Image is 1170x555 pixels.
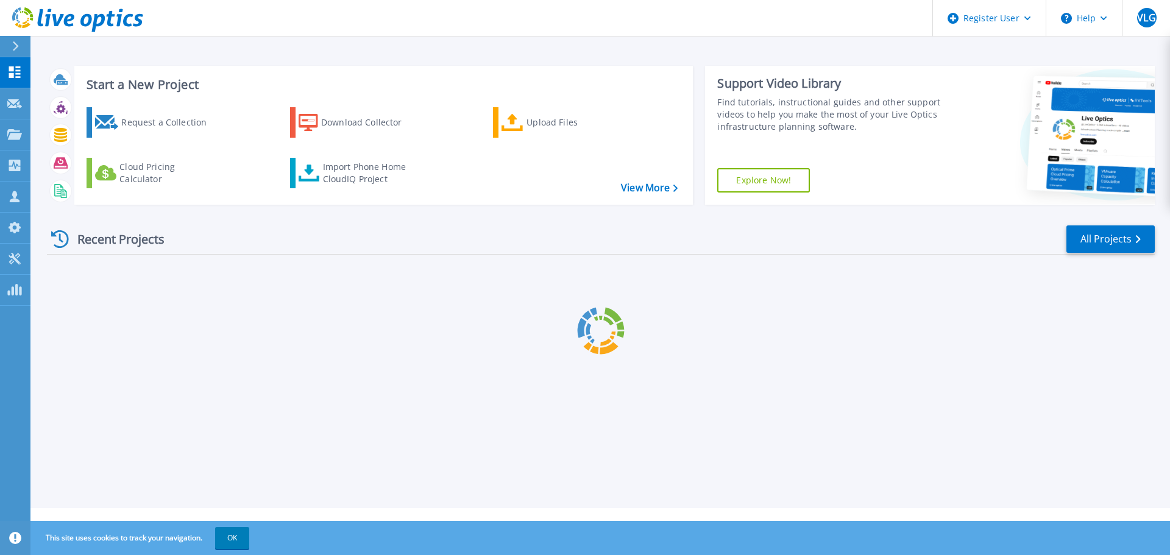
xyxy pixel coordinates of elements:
[215,527,249,549] button: OK
[47,224,181,254] div: Recent Projects
[87,107,222,138] a: Request a Collection
[34,527,249,549] span: This site uses cookies to track your navigation.
[717,96,946,133] div: Find tutorials, instructional guides and other support videos to help you make the most of your L...
[621,182,678,194] a: View More
[87,158,222,188] a: Cloud Pricing Calculator
[526,110,624,135] div: Upload Files
[321,110,419,135] div: Download Collector
[1137,13,1155,23] span: VLG
[119,161,217,185] div: Cloud Pricing Calculator
[87,78,678,91] h3: Start a New Project
[717,76,946,91] div: Support Video Library
[1066,225,1155,253] a: All Projects
[121,110,219,135] div: Request a Collection
[323,161,418,185] div: Import Phone Home CloudIQ Project
[717,168,810,193] a: Explore Now!
[493,107,629,138] a: Upload Files
[290,107,426,138] a: Download Collector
